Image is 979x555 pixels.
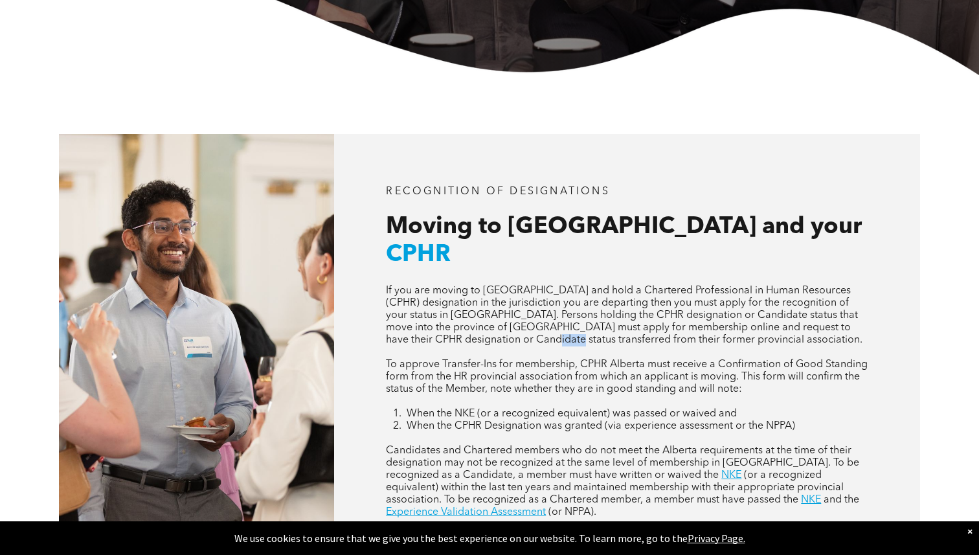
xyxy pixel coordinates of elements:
span: Moving to [GEOGRAPHIC_DATA] and your [386,216,862,239]
a: Experience Validation Assessment [386,507,546,517]
span: When the NKE (or a recognized equivalent) was passed or waived and [407,409,737,419]
span: To approve Transfer-Ins for membership, CPHR Alberta must receive a Confirmation of Good Standing... [386,359,868,394]
a: Privacy Page. [688,532,745,545]
span: When the CPHR Designation was granted (via experience assessment or the NPPA) [407,421,795,431]
span: (or NPPA). [548,507,596,517]
span: If you are moving to [GEOGRAPHIC_DATA] and hold a Chartered Professional in Human Resources (CPHR... [386,286,862,345]
a: NKE [801,495,821,505]
a: NKE [721,470,741,481]
span: Candidates and Chartered members who do not meet the Alberta requirements at the time of their de... [386,446,859,481]
div: Dismiss notification [967,525,973,538]
span: (or a recognized equivalent) within the last ten years and maintained membership with their appro... [386,470,844,505]
span: RECOGNITION OF DESIGNATIONS [386,187,609,197]
span: and the [824,495,859,505]
span: CPHR [386,244,451,267]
